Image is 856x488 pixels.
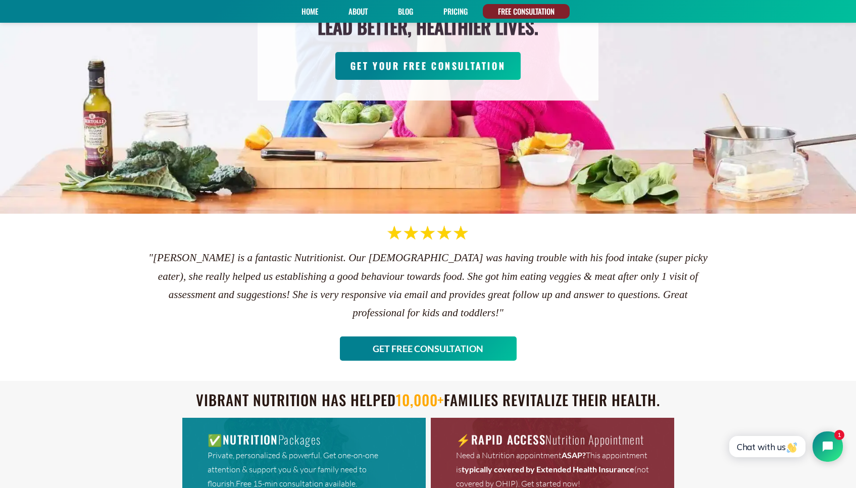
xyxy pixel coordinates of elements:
[373,344,483,353] span: GET FREE CONSULTATION
[562,450,586,460] strong: ASAP?
[298,4,322,19] a: Home
[718,423,851,470] iframe: Tidio Chat
[394,4,417,19] a: Blog
[340,336,517,361] a: GET FREE CONSULTATION
[335,52,521,80] a: GET YOUR FREE CONSULTATION
[456,431,644,448] span: ⚡ Nutrition Appointment
[462,464,634,474] strong: typically covered by Extended Health Insurance
[440,4,471,19] a: PRICING
[223,431,278,448] strong: NUTRITION
[208,431,321,448] span: ✅ Packages
[494,4,558,19] a: FREE CONSULTATION
[196,389,660,410] strong: Vibrant Nutrition has helped families revitalize their health.
[148,252,708,319] span: "[PERSON_NAME] is a fantastic Nutritionist. Our [DEMOGRAPHIC_DATA] was having trouble with his fo...
[345,4,371,19] a: About
[471,431,545,448] strong: RAPID ACCESS
[396,389,444,410] span: 10,000+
